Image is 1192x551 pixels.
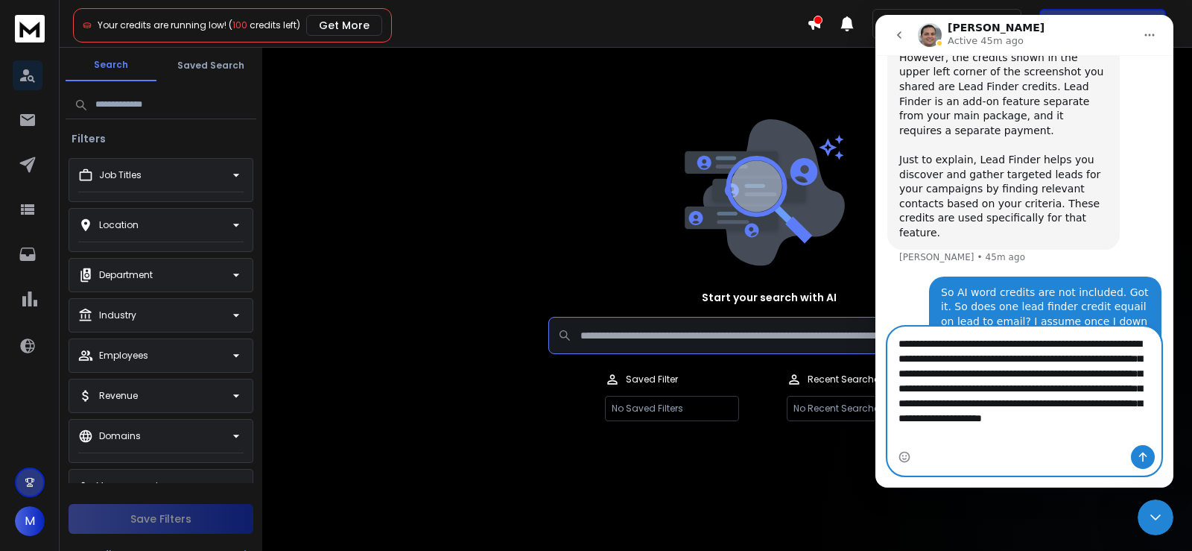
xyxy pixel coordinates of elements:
[99,350,148,362] p: Employees
[24,123,232,225] div: Just to explain, Lead Finder helps you discover and gather targeted leads for your campaigns by f...
[787,396,921,421] p: No Recent Searches
[99,219,139,231] p: Location
[23,436,35,448] button: Emoji picker
[13,312,285,427] textarea: Message…
[808,374,884,385] p: Recent Searches
[229,19,300,31] span: ( credits left)
[1039,9,1166,39] button: Get Free Credits
[626,374,678,385] p: Saved Filter
[96,480,159,492] p: Management
[702,290,837,305] h1: Start your search with AI
[15,506,45,536] button: M
[99,390,138,402] p: Revenue
[99,309,136,321] p: Industry
[12,262,286,354] div: Mike says…
[232,19,247,31] span: 100
[681,119,845,266] img: image
[99,169,142,181] p: Job Titles
[165,51,256,81] button: Saved Search
[1138,500,1173,535] iframe: Intercom live chat
[98,19,226,31] span: Your credits are running low!
[66,50,156,81] button: Search
[99,430,141,442] p: Domains
[875,15,1173,488] iframe: Intercom live chat
[15,15,45,42] img: logo
[256,430,279,454] button: Send a message…
[605,396,739,421] p: No Saved Filters
[306,15,382,36] button: Get More
[99,269,153,281] p: Department
[66,131,112,146] h3: Filters
[24,21,232,123] div: However, the credits shown in the upper left corner of the screenshot you shared are Lead Finder ...
[24,238,150,247] div: [PERSON_NAME] • 45m ago
[66,271,274,344] div: So AI word credits are not included. Got it. So does one lead finder credit equail on lead to ema...
[54,262,286,353] div: So AI word credits are not included. Got it. So does one lead finder credit equail on lead to ema...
